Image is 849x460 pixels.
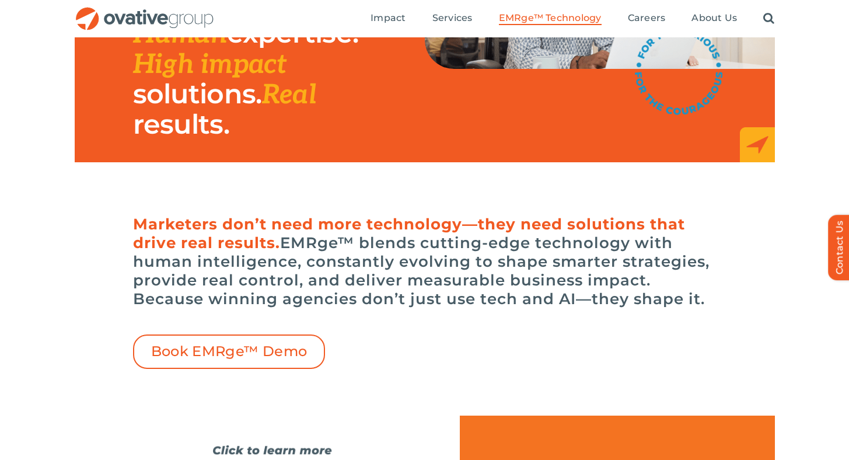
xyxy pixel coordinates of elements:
[628,12,666,24] span: Careers
[691,12,737,24] span: About Us
[133,334,326,369] a: Book EMRge™ Demo
[499,12,602,24] span: EMRge™ Technology
[133,107,229,141] span: results.
[628,12,666,25] a: Careers
[740,127,775,162] img: EMRge_HomePage_Elements_Arrow Box
[499,12,602,25] a: EMRge™ Technology
[133,215,685,252] span: Marketers don’t need more technology—they need solutions that drive real results.
[691,12,737,25] a: About Us
[133,48,287,81] span: High impact
[432,12,473,24] span: Services
[432,12,473,25] a: Services
[763,12,774,25] a: Search
[262,79,316,111] span: Real
[151,343,308,360] span: Book EMRge™ Demo
[371,12,406,24] span: Impact
[371,12,406,25] a: Impact
[133,77,262,110] span: solutions.
[75,6,215,17] a: OG_Full_horizontal_RGB
[133,215,717,308] h6: EMRge™ blends cutting-edge technology with human intelligence, constantly evolving to shape smart...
